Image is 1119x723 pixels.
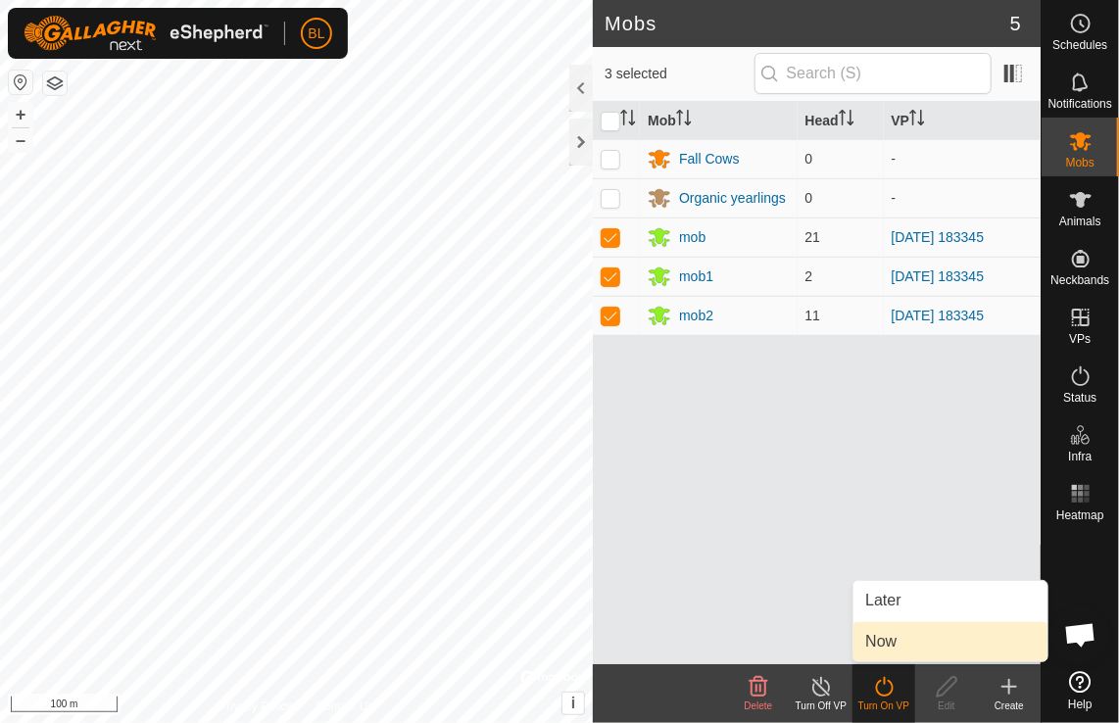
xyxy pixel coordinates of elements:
[1010,9,1021,38] span: 5
[679,227,705,248] div: mob
[798,102,884,140] th: Head
[1066,157,1095,169] span: Mobs
[9,71,32,94] button: Reset Map
[679,266,713,287] div: mob1
[852,699,915,713] div: Turn On VP
[805,151,813,167] span: 0
[679,188,786,209] div: Organic yearlings
[884,139,1041,178] td: -
[620,113,636,128] p-sorticon: Activate to sort
[1052,39,1107,51] span: Schedules
[43,72,67,95] button: Map Layers
[562,693,584,714] button: i
[1068,699,1093,710] span: Help
[1048,98,1112,110] span: Notifications
[24,16,268,51] img: Gallagher Logo
[1063,392,1096,404] span: Status
[978,699,1041,713] div: Create
[1059,216,1101,227] span: Animals
[865,630,897,653] span: Now
[9,103,32,126] button: +
[219,698,293,715] a: Privacy Policy
[805,190,813,206] span: 0
[1050,274,1109,286] span: Neckbands
[605,12,1010,35] h2: Mobs
[571,695,575,711] span: i
[853,622,1047,661] li: Now
[9,128,32,152] button: –
[754,53,992,94] input: Search (S)
[1051,605,1110,664] div: Open chat
[640,102,797,140] th: Mob
[679,149,739,169] div: Fall Cows
[316,698,373,715] a: Contact Us
[805,308,821,323] span: 11
[605,64,754,84] span: 3 selected
[679,306,713,326] div: mob2
[865,589,900,612] span: Later
[1069,333,1091,345] span: VPs
[892,268,985,284] a: [DATE] 183345
[853,581,1047,620] li: Later
[915,699,978,713] div: Edit
[1056,509,1104,521] span: Heatmap
[1042,663,1119,718] a: Help
[308,24,324,44] span: BL
[884,178,1041,217] td: -
[745,700,773,711] span: Delete
[909,113,925,128] p-sorticon: Activate to sort
[805,268,813,284] span: 2
[1068,451,1092,462] span: Infra
[839,113,854,128] p-sorticon: Activate to sort
[790,699,852,713] div: Turn Off VP
[676,113,692,128] p-sorticon: Activate to sort
[805,229,821,245] span: 21
[892,229,985,245] a: [DATE] 183345
[884,102,1041,140] th: VP
[892,308,985,323] a: [DATE] 183345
